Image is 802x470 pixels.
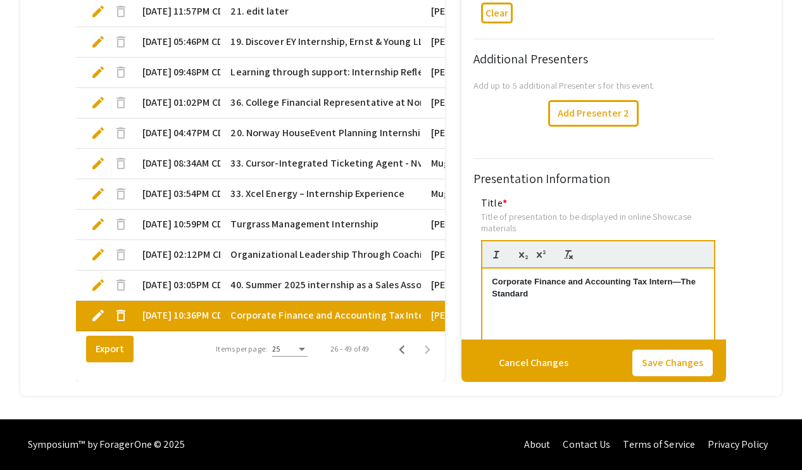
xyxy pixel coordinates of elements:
a: Privacy Policy [708,438,768,451]
span: delete [113,247,128,262]
div: Presentation Information [473,169,714,188]
button: Clear [481,3,513,23]
span: edit [91,95,106,110]
span: 33. Cursor-Integrated Ticketing Agent - Nvidia AI Hackathon [230,156,499,171]
span: delete [113,65,128,80]
span: edit [91,156,106,171]
div: Symposium™ by ForagerOne © 2025 [28,419,185,470]
mat-cell: [DATE] 04:47PM CDT [132,118,220,149]
iframe: Chat [9,413,54,460]
mat-cell: [PERSON_NAME] [421,27,509,58]
span: delete [113,277,128,293]
span: edit [91,247,106,262]
span: 40. Summer 2025 internship as a Sales Associate for waterfront restoration. [230,277,567,293]
span: edit [91,277,106,293]
mat-cell: [DATE] 10:36PM CDT [132,301,220,331]
span: edit [91,186,106,201]
span: delete [113,156,128,171]
span: 19. Discover EY Internship, Ernst & Young LLP [230,34,429,49]
span: Learning through support: Internship Reflections– [GEOGRAPHIC_DATA] [230,65,551,80]
mat-cell: Mughees [421,179,509,210]
span: delete [113,4,128,19]
mat-cell: [PERSON_NAME] [421,301,509,331]
span: Add up to 5 additional Presenter s for this event. [473,79,655,91]
mat-cell: [DATE] 09:48PM CDT [132,58,220,88]
span: delete [113,308,128,323]
div: Additional Presenters [473,49,714,68]
mat-cell: [DATE] 01:02PM CDT [132,88,220,118]
mat-cell: [DATE] 03:05PM CDT [132,270,220,301]
mat-cell: [PERSON_NAME] [421,88,509,118]
span: delete [113,217,128,232]
div: Items per page: [216,343,267,355]
span: 33. Xcel Energy – Internship Experience [230,186,404,201]
a: Terms of Service [623,438,695,451]
button: Next page [415,336,440,362]
span: Turgrass Management Internship [230,217,379,232]
mat-cell: [PERSON_NAME] [421,270,509,301]
mat-cell: [DATE] 10:59PM CDT [132,210,220,240]
mat-cell: [DATE] 05:46PM CDT [132,27,220,58]
span: Corporate Finance and Accounting Tax Intern—The Standard [230,308,503,323]
a: About [524,438,551,451]
mat-select: Items per page: [272,345,308,353]
mat-cell: Mughees [421,149,509,179]
mat-label: Title [481,196,507,210]
strong: Corporate Finance and Accounting Tax Intern—The Standard [492,277,698,298]
button: Previous page [389,336,415,362]
mat-cell: [PERSON_NAME] [421,58,509,88]
span: 36. College Financial Representative at Northwestern Mutual [230,95,504,110]
mat-cell: [PERSON_NAME] [421,210,509,240]
button: Cancel Changes [489,350,578,376]
a: Contact Us [563,438,610,451]
span: Organizational Leadership Through Coaching: [GEOGRAPHIC_DATA] [230,247,530,262]
span: 25 [272,344,280,353]
mat-cell: [DATE] 08:34AM CDT [132,149,220,179]
span: delete [113,95,128,110]
button: Save Changes [632,350,713,376]
span: delete [113,125,128,141]
mat-cell: [PERSON_NAME] [421,118,509,149]
mat-cell: [PERSON_NAME] [421,240,509,270]
span: 20. Norway HouseEvent Planning Internship Summer 2025 [230,125,488,141]
div: 26 – 49 of 49 [330,343,369,355]
mat-cell: [DATE] 03:54PM CDT [132,179,220,210]
span: edit [91,65,106,80]
button: Export [86,336,134,362]
button: Add Presenter 2 [548,100,639,127]
div: Title of presentation to be displayed in online Showcase materials [481,211,715,233]
span: edit [91,34,106,49]
span: edit [91,4,106,19]
span: edit [91,308,106,323]
span: 21. edit later [230,4,288,19]
span: edit [91,217,106,232]
span: delete [113,186,128,201]
span: delete [113,34,128,49]
span: edit [91,125,106,141]
mat-cell: [DATE] 02:12PM CDT [132,240,220,270]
